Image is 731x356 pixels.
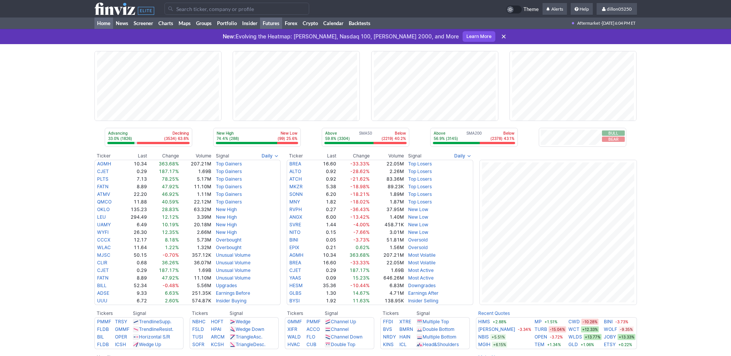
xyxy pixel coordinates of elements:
[314,191,337,198] td: 6.20
[216,237,241,243] a: Overbought
[287,334,301,340] a: WALD
[97,199,112,205] a: QMCO
[211,326,221,332] a: HPAI
[192,326,204,332] a: FSLD
[370,152,404,160] th: Volume
[162,176,179,182] span: 78.25%
[253,334,262,340] span: Asc.
[121,152,147,160] th: Last
[383,342,394,347] a: KINS
[350,191,370,197] span: -18.21%
[179,183,212,191] td: 11.10M
[314,183,337,191] td: 5.38
[97,342,109,347] a: FLDB
[115,319,127,324] a: TRSY
[289,245,299,250] a: EPIX
[139,326,159,332] span: Trendline
[408,222,428,227] a: New Low
[370,236,404,244] td: 51.81M
[568,333,582,341] a: WLDS
[216,267,251,273] a: Unusual Volume
[289,290,302,296] a: GLBS
[159,168,179,174] span: 187.17%
[108,136,132,141] p: 33.0% (1826)
[370,183,404,191] td: 89.23K
[139,319,171,324] a: TrendlineSupp.
[370,244,404,251] td: 1.56M
[535,333,547,341] a: OPEN
[506,5,539,14] a: Theme
[162,184,179,189] span: 47.92%
[179,236,212,244] td: 5.73M
[176,17,193,29] a: Maps
[408,161,432,167] a: Top Losers
[139,342,161,347] a: Wedge Up
[179,191,212,198] td: 1.11M
[287,152,314,160] th: Ticker
[314,229,337,236] td: 0.15
[289,229,300,235] a: NITO
[350,260,370,265] span: -33.33%
[289,298,300,304] a: BYSI
[602,17,635,29] span: [DATE] 6:04 PM ET
[214,17,239,29] a: Portfolio
[331,342,355,347] a: Double Top
[223,33,236,40] span: New:
[165,245,179,250] span: 1.22%
[535,326,547,333] a: TURB
[337,152,370,160] th: Change
[370,206,404,213] td: 37.95M
[179,259,212,267] td: 36.07M
[478,310,510,316] a: Recent Quotes
[97,267,109,273] a: CJET
[211,334,225,340] a: ARCM
[604,341,616,348] a: ETSY
[289,161,301,167] a: BREA
[434,136,458,141] p: 56.9% (3145)
[370,259,404,267] td: 22.05M
[164,130,189,136] p: Declining
[408,283,436,288] a: Downgrades
[260,152,281,160] button: Signals interval
[179,168,212,175] td: 1.69B
[490,130,514,136] p: Below
[115,326,129,332] a: GMMF
[121,244,147,251] td: 11.64
[192,342,204,347] a: SOFR
[216,153,229,159] span: Signal
[216,176,242,182] a: Top Gainers
[423,319,449,324] a: Multiple Top
[121,267,147,274] td: 0.29
[278,136,297,141] p: (99) 25.6%
[97,283,107,288] a: BILL
[346,17,373,29] a: Backtests
[399,342,407,347] a: ICL
[356,245,370,250] span: 0.62%
[253,342,265,347] span: Desc.
[236,326,264,332] a: Wedge Down
[331,326,349,332] a: Channel
[306,319,321,324] a: PMMF
[163,252,179,258] span: -0.70%
[97,298,107,304] a: UUU
[314,160,337,168] td: 16.60
[97,237,110,243] a: CCCX
[478,326,515,333] a: [PERSON_NAME]
[147,152,179,160] th: Change
[331,319,356,324] a: Channel Up
[97,176,109,182] a: PLTS
[289,222,301,227] a: SVRE
[350,168,370,174] span: -28.62%
[211,319,223,324] a: HOFT
[216,229,237,235] a: New High
[131,17,156,29] a: Screener
[121,183,147,191] td: 8.89
[287,326,297,332] a: XIFR
[370,198,404,206] td: 1.87M
[433,130,515,142] div: SMA200
[350,207,370,212] span: -36.43%
[350,184,370,189] span: -18.98%
[164,3,309,15] input: Search
[408,176,432,182] a: Top Losers
[602,137,625,142] button: Bear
